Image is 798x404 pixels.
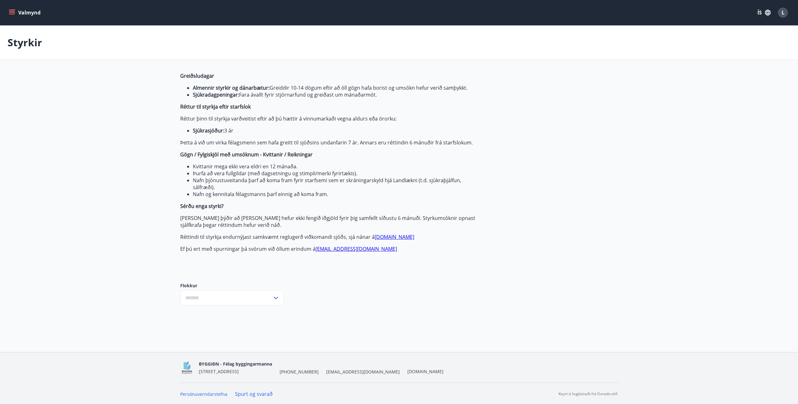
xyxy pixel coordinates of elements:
[180,103,251,110] strong: Réttur til styrkja eftir starfslok
[180,72,214,79] strong: Greiðsludagar
[193,84,477,91] li: Greiddir 10-14 dögum eftir að öll gögn hafa borist og umsókn hefur verið samþykkt.
[180,245,477,252] p: Ef þú ert með spurningar þá svörum við öllum erindum á
[407,368,444,374] a: [DOMAIN_NAME]
[8,7,43,18] button: menu
[315,245,397,252] a: [EMAIL_ADDRESS][DOMAIN_NAME]
[180,233,477,240] p: Réttindi til styrkja endurnýjast samkvæmt reglugerð viðkomandi sjóðs, sjá nánar á
[559,391,618,397] p: Keyrt á hugbúnaði frá Dorado ehf.
[180,151,313,158] strong: Gögn / Fylgiskjöl með umsóknum - Kvittanir / Reikningar
[199,361,272,367] span: BYGGIÐN - Félag byggingarmanna
[193,191,477,198] li: Nafn og kennitala félagsmanns þarf einnig að koma fram.
[193,177,477,191] li: Nafn þjónustuveitanda þarf að koma fram fyrir starfsemi sem er skráningarskyld hjá Landlækni (t.d...
[180,215,477,228] p: [PERSON_NAME] þýðir að [PERSON_NAME] hefur ekki fengið iðgjöld fyrir þig samfellt síðustu 6 mánuð...
[180,115,477,122] p: Réttur þinn til styrkja varðveitist eftir að þú hættir á vinnumarkaði vegna aldurs eða örorku:
[8,36,42,49] p: Styrkir
[180,391,227,397] a: Persónuverndarstefna
[199,368,239,374] span: [STREET_ADDRESS]
[193,127,224,134] strong: Sjúkrasjóður:
[754,7,774,18] button: ÍS
[775,5,790,20] button: L
[180,139,477,146] p: Þetta á við um virka félagsmenn sem hafa greitt til sjóðsins undanfarin 7 ár. Annars eru réttindi...
[193,170,477,177] li: Þurfa að vera fullgildar (með dagsetningu og stimpli/merki fyrirtækis).
[180,203,224,210] strong: Sérðu enga styrki?
[280,369,319,375] span: [PHONE_NUMBER]
[193,163,477,170] li: Kvittanir mega ekki vera eldri en 12 mánaða.
[193,91,239,98] strong: Sjúkradagpeningar:
[180,283,284,289] label: Flokkur
[235,390,273,397] a: Spurt og svarað
[193,91,477,98] li: Fara ávallt fyrir stjórnarfund og greiðast um mánaðarmót.
[326,369,400,375] span: [EMAIL_ADDRESS][DOMAIN_NAME]
[782,9,784,16] span: L
[180,361,194,374] img: BKlGVmlTW1Qrz68WFGMFQUcXHWdQd7yePWMkvn3i.png
[375,233,414,240] a: [DOMAIN_NAME]
[193,84,270,91] strong: Almennir styrkir og dánarbætur:
[193,127,477,134] li: 3 ár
